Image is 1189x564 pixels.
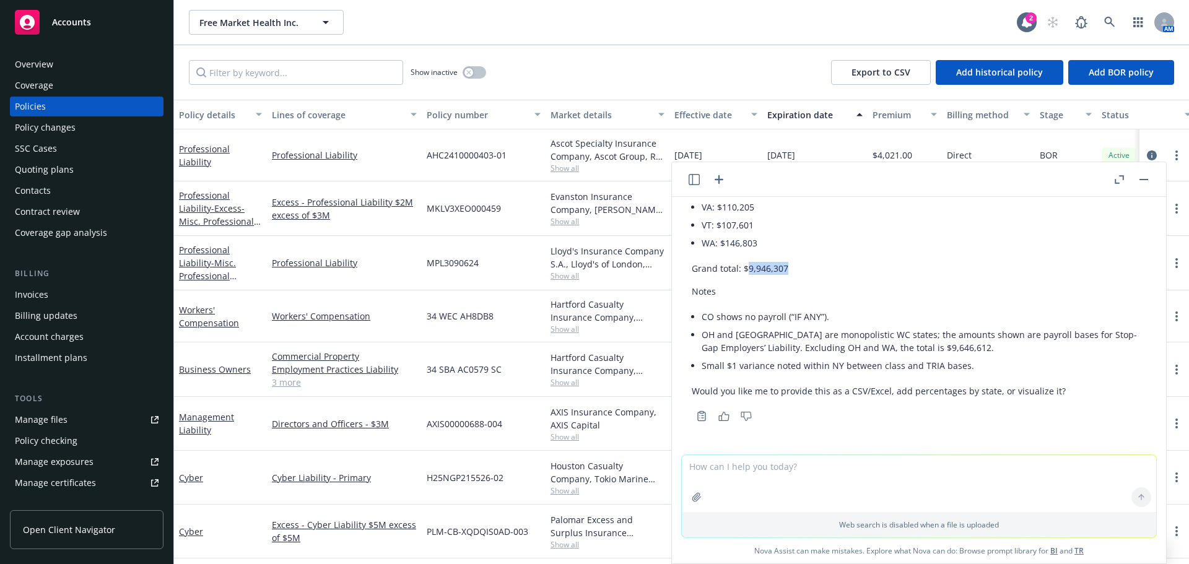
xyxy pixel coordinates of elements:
li: OH and [GEOGRAPHIC_DATA] are monopolistic WC states; the amounts shown are payroll bases for Stop... [702,326,1146,357]
a: more [1169,524,1184,539]
div: Market details [551,108,651,121]
a: Coverage gap analysis [10,223,163,243]
span: Export to CSV [851,66,910,78]
span: Add historical policy [956,66,1043,78]
a: Switch app [1126,10,1151,35]
span: Direct [947,149,972,162]
a: Billing updates [10,306,163,326]
a: Contacts [10,181,163,201]
span: [DATE] [767,149,795,162]
div: 2 [1026,12,1037,24]
a: Policy checking [10,431,163,451]
div: Policy changes [15,118,76,137]
span: [DATE] [674,149,702,162]
a: Workers' Compensation [272,310,417,323]
span: 34 WEC AH8DB8 [427,310,494,323]
a: more [1169,470,1184,485]
a: Account charges [10,327,163,347]
a: more [1169,256,1184,271]
a: more [1169,148,1184,163]
div: Manage exposures [15,452,94,472]
div: Ascot Specialty Insurance Company, Ascot Group, RT Specialty Insurance Services, LLC (RSG Special... [551,137,664,163]
span: Show all [551,377,664,388]
span: MKLV3XEO000459 [427,202,501,215]
a: Professional Liability [179,244,236,295]
a: Contract review [10,202,163,222]
a: Policy changes [10,118,163,137]
div: Palomar Excess and Surplus Insurance Company, [GEOGRAPHIC_DATA], Cowbell Cyber [551,513,664,539]
div: Billing [10,267,163,280]
span: AHC2410000403-01 [427,149,507,162]
div: Manage certificates [15,473,96,493]
span: - Excess-Misc. Professional Liability [179,202,261,240]
div: Hartford Casualty Insurance Company, Hartford Insurance Group [551,351,664,377]
a: Cyber [179,526,203,537]
div: Billing method [947,108,1016,121]
a: Professional Liability [179,143,230,168]
button: Policy number [422,100,546,129]
div: Contract review [15,202,80,222]
span: Show all [551,485,664,496]
div: Manage claims [15,494,77,514]
a: Employment Practices Liability [272,363,417,376]
span: Show all [551,271,664,281]
button: Policy details [174,100,267,129]
button: Free Market Health Inc. [189,10,344,35]
a: Coverage [10,76,163,95]
div: Coverage gap analysis [15,223,107,243]
li: VA: $110,205 [702,198,1146,216]
button: Market details [546,100,669,129]
div: Coverage [15,76,53,95]
div: Policy checking [15,431,77,451]
div: Houston Casualty Company, Tokio Marine HCC [551,459,664,485]
a: Start snowing [1040,10,1065,35]
a: Manage claims [10,494,163,514]
div: Policy details [179,108,248,121]
span: Show all [551,432,664,442]
span: $4,021.00 [873,149,912,162]
div: Invoices [15,285,48,305]
a: more [1169,309,1184,324]
a: Business Owners [179,363,251,375]
span: H25NGP215526-02 [427,471,503,484]
span: AXIS00000688-004 [427,417,502,430]
a: Manage files [10,410,163,430]
span: MPL3090624 [427,256,479,269]
div: Contacts [15,181,51,201]
a: Professional Liability [272,256,417,269]
div: Tools [10,393,163,405]
div: Premium [873,108,923,121]
a: more [1169,416,1184,431]
a: Quoting plans [10,160,163,180]
button: Add historical policy [936,60,1063,85]
li: Small $1 variance noted within NY between class and TRIA bases. [702,357,1146,375]
a: BI [1050,545,1058,556]
span: PLM-CB-XQDQIS0AD-003 [427,525,528,538]
a: Report a Bug [1069,10,1094,35]
div: Evanston Insurance Company, [PERSON_NAME] Insurance, RT Specialty Insurance Services, LLC (RSG Sp... [551,190,664,216]
button: Effective date [669,100,762,129]
a: Workers' Compensation [179,304,239,329]
a: TR [1074,545,1084,556]
a: Manage certificates [10,473,163,493]
a: 3 more [272,376,417,389]
li: VT: $107,601 [702,216,1146,234]
svg: Copy to clipboard [696,410,707,422]
input: Filter by keyword... [189,60,403,85]
span: Show all [551,539,664,550]
span: Accounts [52,17,91,27]
span: Show all [551,324,664,334]
button: Thumbs down [736,407,756,425]
div: Status [1102,108,1177,121]
a: circleInformation [1144,148,1159,163]
li: WA: $146,803 [702,234,1146,252]
div: Hartford Casualty Insurance Company, Hartford Insurance Group [551,298,664,324]
span: Add BOR policy [1089,66,1154,78]
button: Stage [1035,100,1097,129]
a: Accounts [10,5,163,40]
button: Premium [868,100,942,129]
span: Nova Assist can make mistakes. Explore what Nova can do: Browse prompt library for and [677,538,1161,563]
div: Manage files [15,410,68,430]
p: Web search is disabled when a file is uploaded [689,519,1149,530]
a: Professional Liability [272,149,417,162]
